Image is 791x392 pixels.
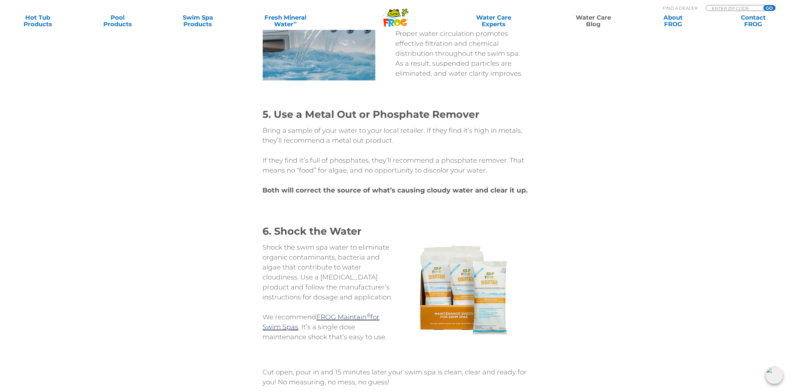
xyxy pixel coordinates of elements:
[443,14,544,28] a: Water CareExperts
[562,14,624,28] a: Water CareBlog
[263,242,396,302] p: Shock the swim spa water to eliminate organic contaminants, bacteria and algae that contribute to...
[763,5,775,11] input: GO
[263,312,396,342] p: We recommend . It’s a single dose maintenance shock that’s easy to use.
[263,313,380,331] a: FROG Maintain®for Swim Spas
[263,367,529,387] p: Cut open, pour in and 15 minutes later your swim spa is clean, clear and ready for you! No measur...
[722,14,784,28] a: ContactFROG
[294,20,297,25] sup: ∞
[663,5,697,11] p: Find A Dealer
[263,225,362,237] strong: 6. Shock the Water
[766,367,783,384] img: openIcon
[263,125,529,145] p: Bring a sample of your water to your local retailer. If they find it’s high in metals, they’ll re...
[263,108,480,120] strong: 5. Use a Metal Out or Phosphate Remover
[642,14,704,28] a: AboutFROG
[247,14,324,28] a: Fresh MineralWater∞
[167,14,229,28] a: Swim SpaProducts
[263,186,528,194] strong: Both will correct the source of what’s causing cloudy water and clear it up.
[711,5,756,11] input: Zip Code Form
[396,242,529,338] img: FROG Maintain Swim Spa Shock
[396,9,529,78] p: Circulate your swim spa water continuously until clarity is restored. Proper water circulation pr...
[367,312,371,318] sup: ®
[87,14,149,28] a: PoolProducts
[263,155,529,175] p: If they find it’s full of phosphates, they’ll recommend a phosphate remover. That means no “food”...
[7,14,69,28] a: Hot TubProducts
